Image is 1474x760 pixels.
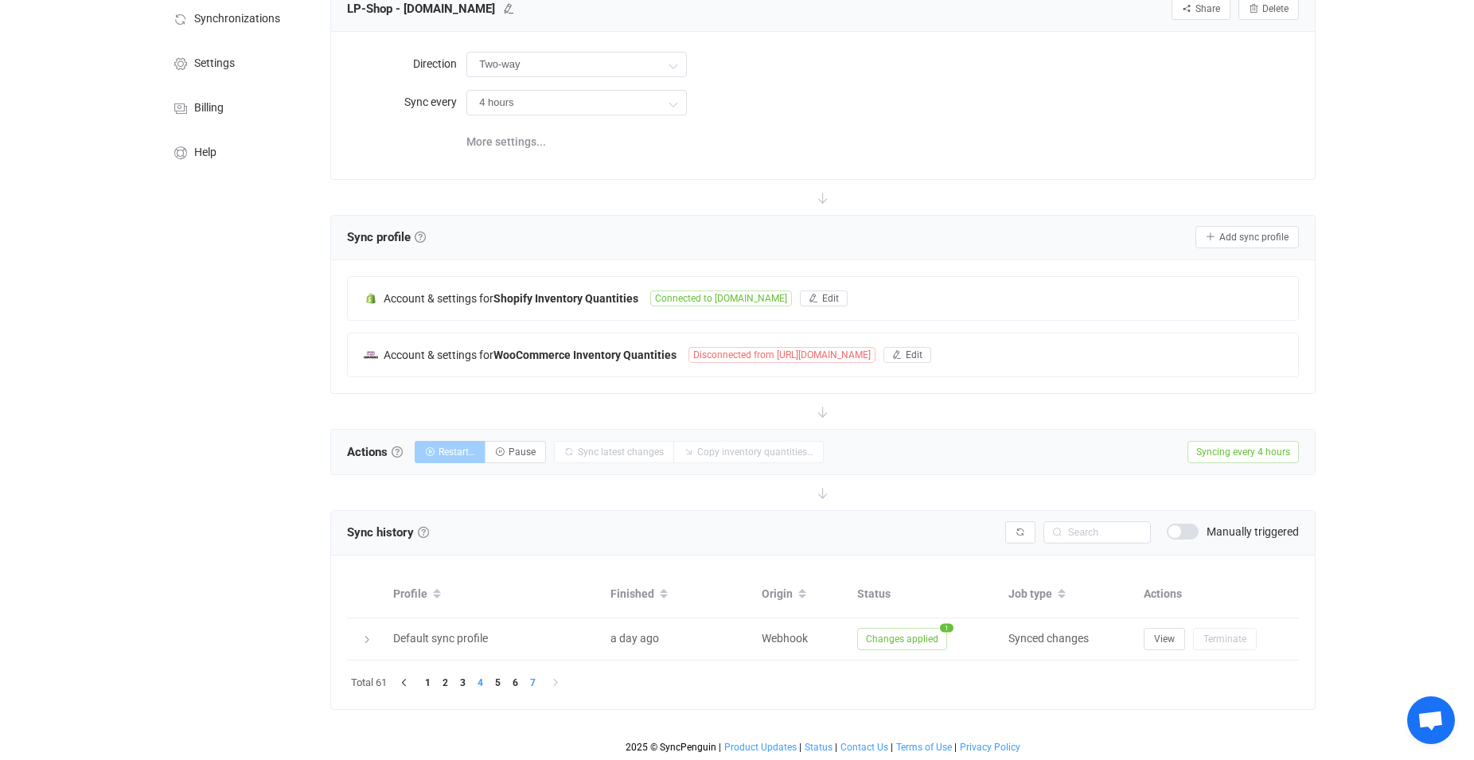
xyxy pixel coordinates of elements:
span: Share [1195,3,1220,14]
li: 1 [419,674,436,692]
div: Profile [385,581,602,608]
img: woo-commerce.png [364,348,378,362]
span: 1 [940,623,953,632]
a: Help [155,129,314,173]
span: Connected to [DOMAIN_NAME] [650,290,792,306]
div: Status [849,585,1000,603]
span: Terms of Use [896,742,952,753]
span: | [835,742,837,753]
span: Privacy Policy [960,742,1020,753]
div: Open chat [1407,696,1455,744]
span: | [954,742,957,753]
span: Product Updates [724,742,797,753]
button: Pause [485,441,546,463]
span: Sync history [347,525,414,540]
b: Shopify Inventory Quantities [493,292,638,305]
a: Terms of Use [895,742,953,753]
button: Restart… [415,441,485,463]
input: Model [466,52,687,77]
span: Disconnected from [URL][DOMAIN_NAME] [688,347,875,363]
span: a day ago [610,632,659,645]
span: View [1154,633,1175,645]
div: Webhook [754,629,849,648]
input: Search [1043,521,1151,544]
span: | [891,742,893,753]
label: Direction [347,48,466,80]
span: Sync profile [347,225,426,249]
span: | [719,742,721,753]
span: Changes applied [857,628,947,650]
span: Settings [194,57,235,70]
span: Total 61 [351,674,387,692]
span: Add sync profile [1219,232,1289,243]
span: Pause [509,446,536,458]
span: Help [194,146,216,159]
span: Synced changes [1008,632,1089,645]
div: Origin [754,581,849,608]
span: 2025 © SyncPenguin [626,742,716,753]
button: View [1144,628,1185,650]
button: Add sync profile [1195,226,1299,248]
span: Edit [822,293,839,304]
div: Finished [602,581,754,608]
span: Manually triggered [1207,526,1299,537]
span: Default sync profile [393,632,488,645]
span: Sync latest changes [578,446,664,458]
span: Delete [1262,3,1289,14]
a: Billing [155,84,314,129]
span: More settings... [466,126,546,158]
li: 7 [524,674,541,692]
button: Copy inventory quantities… [673,441,824,463]
button: Sync latest changes [554,441,674,463]
button: Edit [883,347,931,363]
span: Edit [906,349,922,361]
li: 5 [489,674,506,692]
span: Restart… [439,446,475,458]
a: Settings [155,40,314,84]
li: 4 [471,674,489,692]
li: 3 [454,674,471,692]
a: Status [804,742,833,753]
span: Billing [194,102,224,115]
span: Account & settings for [384,349,493,361]
span: Account & settings for [384,292,493,305]
img: shopify.png [364,291,378,306]
span: Terminate [1203,633,1246,645]
div: Actions [1136,585,1299,603]
button: Edit [800,290,848,306]
span: Contact Us [840,742,888,753]
label: Sync every [347,86,466,118]
b: WooCommerce Inventory Quantities [493,349,677,361]
div: Job type [1000,581,1136,608]
span: Synchronizations [194,13,280,25]
a: Privacy Policy [959,742,1021,753]
button: Terminate [1193,628,1257,650]
input: Model [466,90,687,115]
li: 6 [506,674,524,692]
span: Actions [347,440,403,464]
span: Syncing every 4 hours [1187,441,1299,463]
span: | [799,742,801,753]
li: 2 [436,674,454,692]
a: Contact Us [840,742,889,753]
a: Product Updates [723,742,797,753]
span: Status [805,742,833,753]
a: View [1144,632,1185,645]
span: Copy inventory quantities… [697,446,813,458]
